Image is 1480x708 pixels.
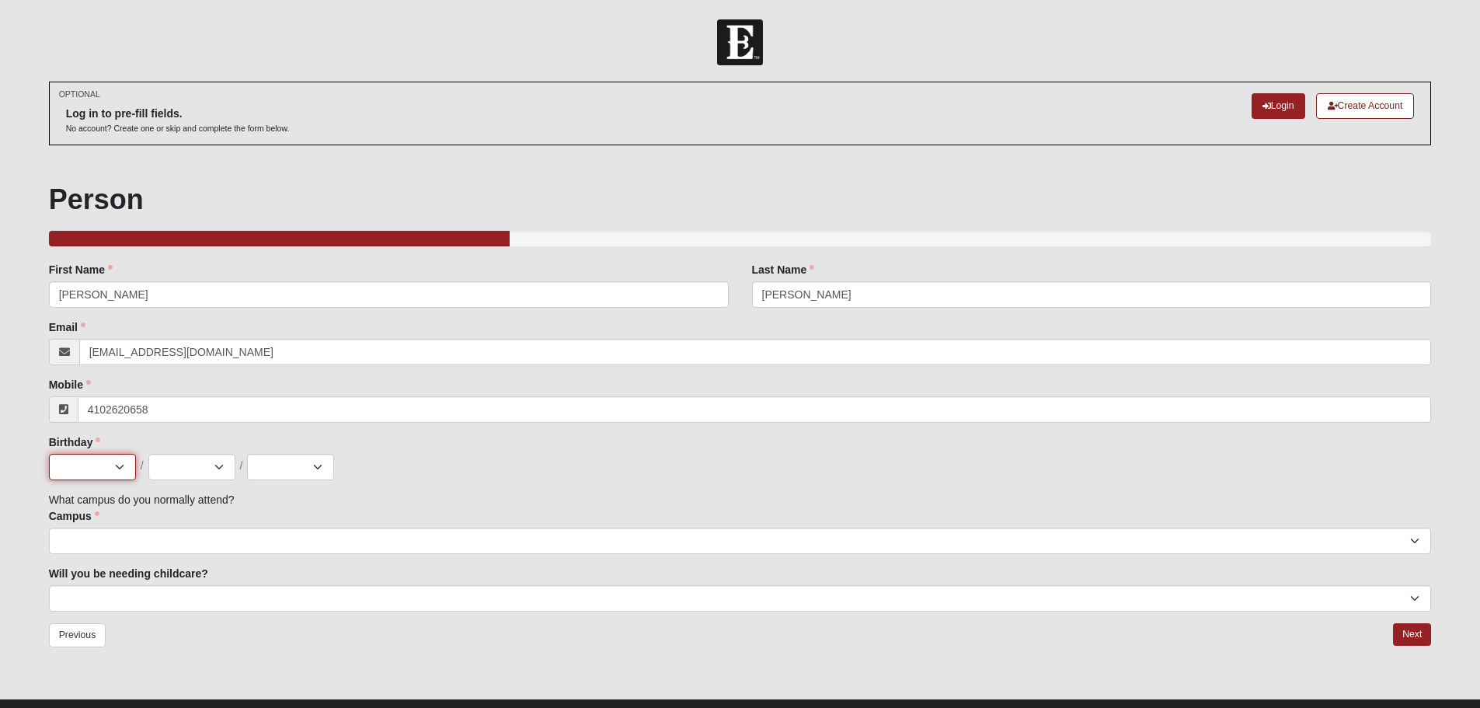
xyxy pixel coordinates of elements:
label: Will you be needing childcare? [49,566,208,581]
span: / [240,458,243,475]
h6: Log in to pre-fill fields. [66,107,290,120]
label: Campus [49,508,99,524]
a: Next [1393,623,1431,646]
label: Mobile [49,377,91,392]
label: Email [49,319,85,335]
small: OPTIONAL [59,89,100,100]
label: Birthday [49,434,101,450]
h1: Person [49,183,1432,216]
p: No account? Create one or skip and complete the form below. [66,123,290,134]
span: / [141,458,144,475]
div: What campus do you normally attend? [49,262,1432,612]
a: Previous [49,623,106,647]
a: Login [1252,93,1305,119]
a: Create Account [1316,93,1415,119]
label: First Name [49,262,113,277]
label: Last Name [752,262,815,277]
img: Church of Eleven22 Logo [717,19,763,65]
